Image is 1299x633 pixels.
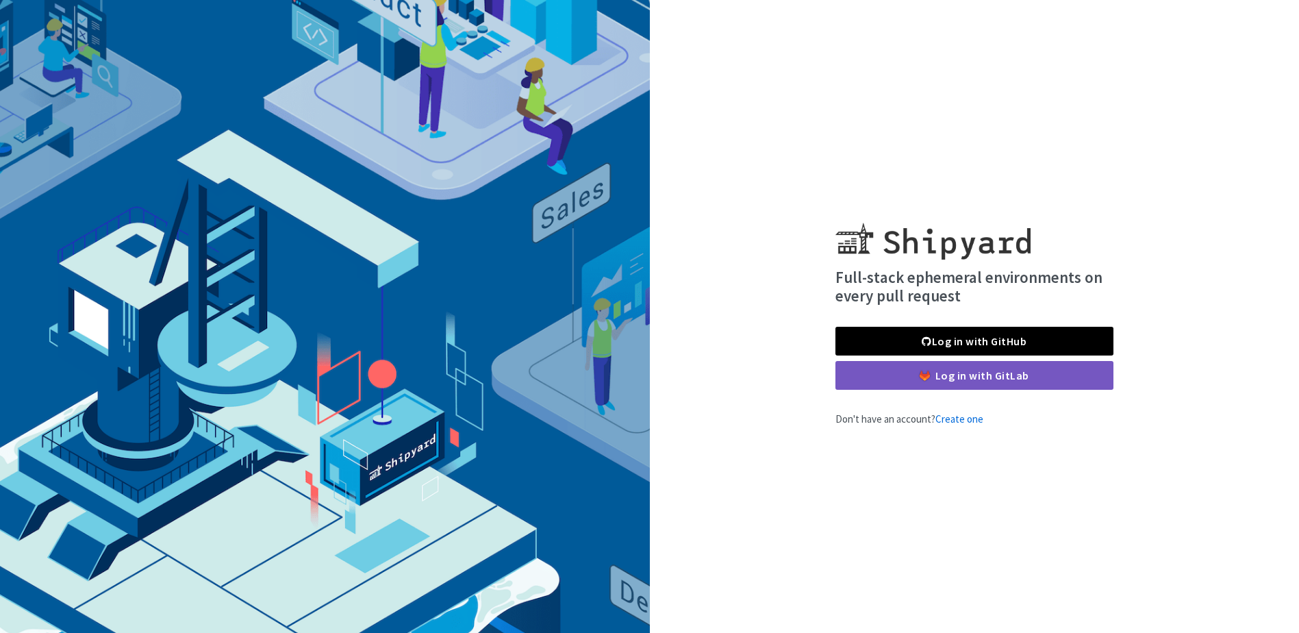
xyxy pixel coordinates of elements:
[920,371,930,381] img: gitlab-color.svg
[835,361,1113,390] a: Log in with GitLab
[835,206,1031,260] img: Shipyard logo
[835,268,1113,306] h4: Full-stack ephemeral environments on every pull request
[835,412,983,425] span: Don't have an account?
[835,327,1113,356] a: Log in with GitHub
[935,412,983,425] a: Create one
